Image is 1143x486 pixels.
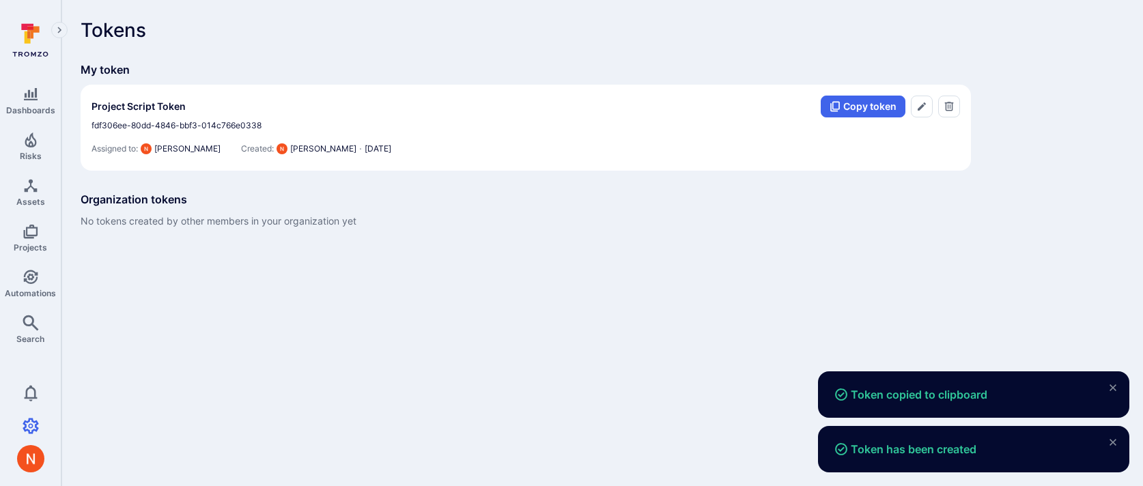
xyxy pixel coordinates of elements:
p: · [359,143,362,154]
i: Expand navigation menu [55,25,64,36]
button: close [1102,377,1124,399]
p: [DATE] [365,143,391,154]
p: Project Script Token [91,100,391,113]
button: Copy token [821,96,905,117]
p: Created: [241,143,274,154]
p: [PERSON_NAME] [290,143,356,154]
span: Assets [16,197,45,207]
img: ACg8ocIprwjrgDQnDsNSk9Ghn5p5-B8DpAKWoJ5Gi9syOE4K59tr4Q=s96-c [141,143,152,154]
div: Neeren Patki [17,445,44,472]
p: [PERSON_NAME] [154,143,221,154]
div: Neeren Patki [141,143,152,154]
span: Token copied to clipboard [834,388,987,401]
div: Neeren Patki [277,143,287,154]
p: Tokens [81,19,146,41]
div: My token [81,63,971,76]
span: Automations [5,288,56,298]
span: Search [16,334,44,344]
button: Expand navigation menu [51,22,68,38]
button: close [1102,431,1124,453]
span: Token has been created [834,442,976,456]
div: No tokens created by other members in your organization yet [81,214,971,228]
img: ACg8ocIprwjrgDQnDsNSk9Ghn5p5-B8DpAKWoJ5Gi9syOE4K59tr4Q=s96-c [17,445,44,472]
span: Dashboards [6,105,55,115]
button: Delete [938,96,960,117]
div: Organization tokens [81,192,971,206]
p: Assigned to: [91,143,138,154]
p: fdf306ee-80dd-4846-bbf3-014c766e0338 [91,117,391,131]
button: Edit [911,96,933,117]
span: Risks [20,151,42,161]
span: Projects [14,242,47,253]
img: ACg8ocIprwjrgDQnDsNSk9Ghn5p5-B8DpAKWoJ5Gi9syOE4K59tr4Q=s96-c [277,143,287,154]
